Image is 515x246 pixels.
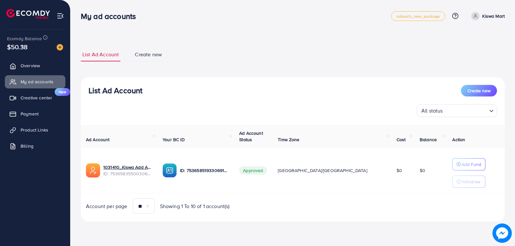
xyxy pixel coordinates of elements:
p: Add Fund [462,160,481,168]
img: image [492,223,512,243]
span: Ad Account [86,136,110,143]
span: Ecomdy Balance [7,35,42,42]
a: 1031410_Kiswa Add Acc_1754748063745 [103,164,152,170]
a: Creative centerNew [5,91,65,104]
span: Product Links [21,127,48,133]
h3: My ad accounts [81,12,141,21]
span: Ad Account Status [239,130,263,143]
button: Add Fund [452,158,485,170]
p: Withdraw [462,178,480,186]
span: All status [420,106,444,115]
span: Balance [420,136,437,143]
span: Approved [239,166,267,175]
span: adreach_new_package [397,14,440,18]
span: Creative center [21,95,52,101]
span: Account per page [86,203,127,210]
a: Billing [5,140,65,152]
span: Showing 1 To 10 of 1 account(s) [160,203,230,210]
span: Create new [135,51,162,58]
img: logo [6,9,50,19]
span: ID: 7536583550030675986 [103,170,152,177]
span: Cost [397,136,406,143]
button: Create new [461,85,497,96]
button: Withdraw [452,176,485,188]
a: adreach_new_package [391,11,445,21]
span: Your BC ID [163,136,185,143]
a: Payment [5,107,65,120]
img: ic-ba-acc.ded83a64.svg [163,163,177,178]
a: Overview [5,59,65,72]
img: menu [57,12,64,20]
a: Product Links [5,123,65,136]
span: List Ad Account [82,51,119,58]
span: [GEOGRAPHIC_DATA]/[GEOGRAPHIC_DATA] [278,167,367,174]
div: <span class='underline'>1031410_Kiswa Add Acc_1754748063745</span></br>7536583550030675986 [103,164,152,177]
h3: List Ad Account [89,86,142,95]
span: Create new [467,87,491,94]
span: Billing [21,143,33,149]
img: image [57,44,63,50]
span: $0 [420,167,425,174]
span: Time Zone [278,136,299,143]
span: Action [452,136,465,143]
span: My ad accounts [21,78,53,85]
span: New [55,88,70,96]
p: Kiswa Mart [482,12,505,20]
span: Overview [21,62,40,69]
span: Payment [21,111,39,117]
span: $0 [397,167,402,174]
p: ID: 7536585193306914833 [180,167,229,174]
div: Search for option [417,104,497,117]
span: $50.38 [7,42,28,51]
a: Kiswa Mart [469,12,505,20]
input: Search for option [445,105,487,115]
a: My ad accounts [5,75,65,88]
img: ic-ads-acc.e4c84228.svg [86,163,100,178]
